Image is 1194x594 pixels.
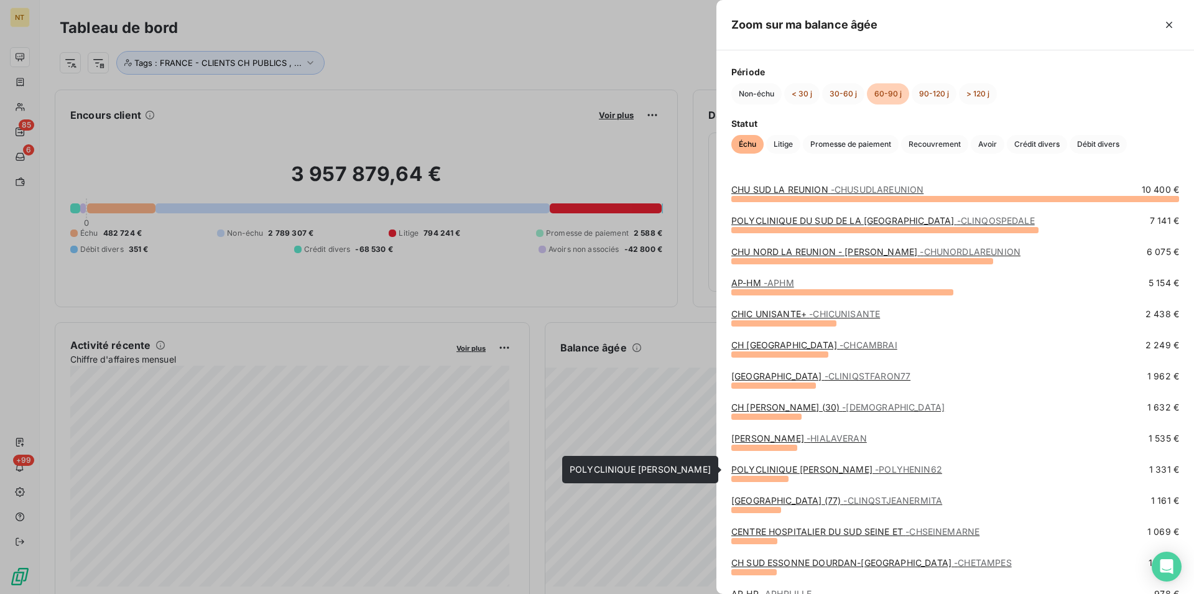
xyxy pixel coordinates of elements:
button: Débit divers [1070,135,1127,154]
span: 1 331 € [1149,463,1179,476]
a: CHIC UNISANTE+ [731,309,880,319]
a: CH SUD ESSONNE DOURDAN-[GEOGRAPHIC_DATA] [731,557,1012,568]
span: 6 075 € [1147,246,1179,258]
span: - CHETAMPES [954,557,1012,568]
span: 1 632 € [1147,401,1179,414]
button: 60-90 j [867,83,909,104]
a: [GEOGRAPHIC_DATA] (77) [731,495,942,506]
a: [PERSON_NAME] [731,433,867,443]
div: Open Intercom Messenger [1152,552,1182,582]
button: Échu [731,135,764,154]
button: Crédit divers [1007,135,1067,154]
span: 5 154 € [1149,277,1179,289]
span: 7 141 € [1150,215,1179,227]
span: - CHICUNISANTE [809,309,880,319]
button: < 30 j [784,83,820,104]
a: CHU NORD LA REUNION - [PERSON_NAME] [731,246,1020,257]
a: POLYCLINIQUE DU SUD DE LA [GEOGRAPHIC_DATA] [731,215,1035,226]
span: 1 069 € [1147,526,1179,538]
button: Litige [766,135,800,154]
a: [GEOGRAPHIC_DATA] [731,371,910,381]
span: Période [731,65,1179,78]
button: Recouvrement [901,135,968,154]
span: 1 962 € [1147,370,1179,383]
a: AP-HM [731,277,794,288]
span: Statut [731,117,1179,130]
span: - APHM [764,277,794,288]
button: 90-120 j [912,83,956,104]
a: CH [GEOGRAPHIC_DATA] [731,340,897,350]
a: POLYCLINIQUE [PERSON_NAME] [731,464,942,475]
span: - CHUSUDLAREUNION [831,184,923,195]
span: - CLINIQSTFARON77 [825,371,910,381]
span: - HIALAVERAN [807,433,867,443]
span: 1 161 € [1151,494,1179,507]
button: 30-60 j [822,83,864,104]
a: CENTRE HOSPITALIER DU SUD SEINE ET [731,526,979,537]
span: 2 438 € [1145,308,1179,320]
span: 1 535 € [1149,432,1179,445]
span: - CHSEINEMARNE [905,526,979,537]
span: 1 055 € [1149,557,1179,569]
span: 10 400 € [1142,183,1179,196]
span: - CHUNORDLAREUNION [920,246,1020,257]
span: - CLINQOSPEDALE [957,215,1035,226]
a: CHU SUD LA REUNION [731,184,923,195]
a: CH [PERSON_NAME] (30) [731,402,945,412]
button: Promesse de paiement [803,135,899,154]
button: Non-échu [731,83,782,104]
button: Avoir [971,135,1004,154]
span: - POLYHENIN62 [875,464,942,475]
span: - [DEMOGRAPHIC_DATA] [842,402,945,412]
span: - CHCAMBRAI [840,340,897,350]
span: - CLINQSTJEANERMITA [843,495,942,506]
span: 2 249 € [1145,339,1179,351]
span: POLYCLINIQUE [PERSON_NAME] [570,464,711,475]
h5: Zoom sur ma balance âgée [731,16,878,34]
button: > 120 j [959,83,997,104]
